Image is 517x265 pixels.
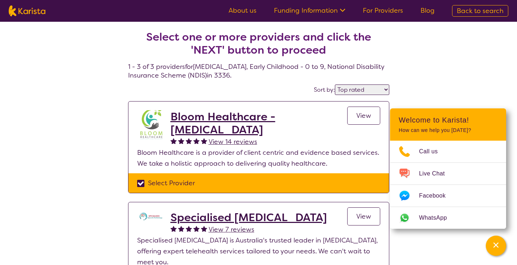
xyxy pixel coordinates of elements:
label: Sort by: [314,86,335,94]
a: Back to search [452,5,508,17]
span: View [356,212,371,221]
button: Channel Menu [486,236,506,256]
p: Bloom Healthcare is a provider of client centric and evidence based services. We take a holistic ... [137,147,380,169]
a: View [347,207,380,225]
a: Specialised [MEDICAL_DATA] [171,211,327,224]
h2: Select one or more providers and click the 'NEXT' button to proceed [137,30,381,57]
img: fullstar [201,225,207,232]
span: Call us [419,146,447,157]
span: View 14 reviews [209,137,257,146]
span: Facebook [419,190,454,201]
img: spuawodjbinfufaxyzcf.jpg [137,110,166,139]
a: Bloom Healthcare - [MEDICAL_DATA] [171,110,347,136]
img: fullstar [171,225,177,232]
img: fullstar [186,225,192,232]
a: View 7 reviews [209,224,254,235]
span: Back to search [457,7,504,15]
img: fullstar [178,225,184,232]
ul: Choose channel [390,141,506,229]
img: fullstar [193,225,200,232]
img: fullstar [171,138,177,144]
a: For Providers [363,6,403,15]
img: Karista logo [9,5,45,16]
h4: 1 - 3 of 3 providers for [MEDICAL_DATA] , Early Childhood - 0 to 9 , National Disability Insuranc... [128,13,389,80]
a: View 14 reviews [209,136,257,147]
img: fullstar [193,138,200,144]
img: fullstar [201,138,207,144]
span: View [356,111,371,120]
a: Web link opens in a new tab. [390,207,506,229]
a: Blog [420,6,435,15]
p: How can we help you [DATE]? [399,127,497,133]
span: Live Chat [419,168,454,179]
img: fullstar [186,138,192,144]
a: About us [229,6,257,15]
span: View 7 reviews [209,225,254,234]
a: Funding Information [274,6,345,15]
a: View [347,107,380,125]
h2: Welcome to Karista! [399,116,497,124]
span: WhatsApp [419,212,456,223]
img: tc7lufxpovpqcirzzyzq.png [137,211,166,222]
img: fullstar [178,138,184,144]
div: Channel Menu [390,108,506,229]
